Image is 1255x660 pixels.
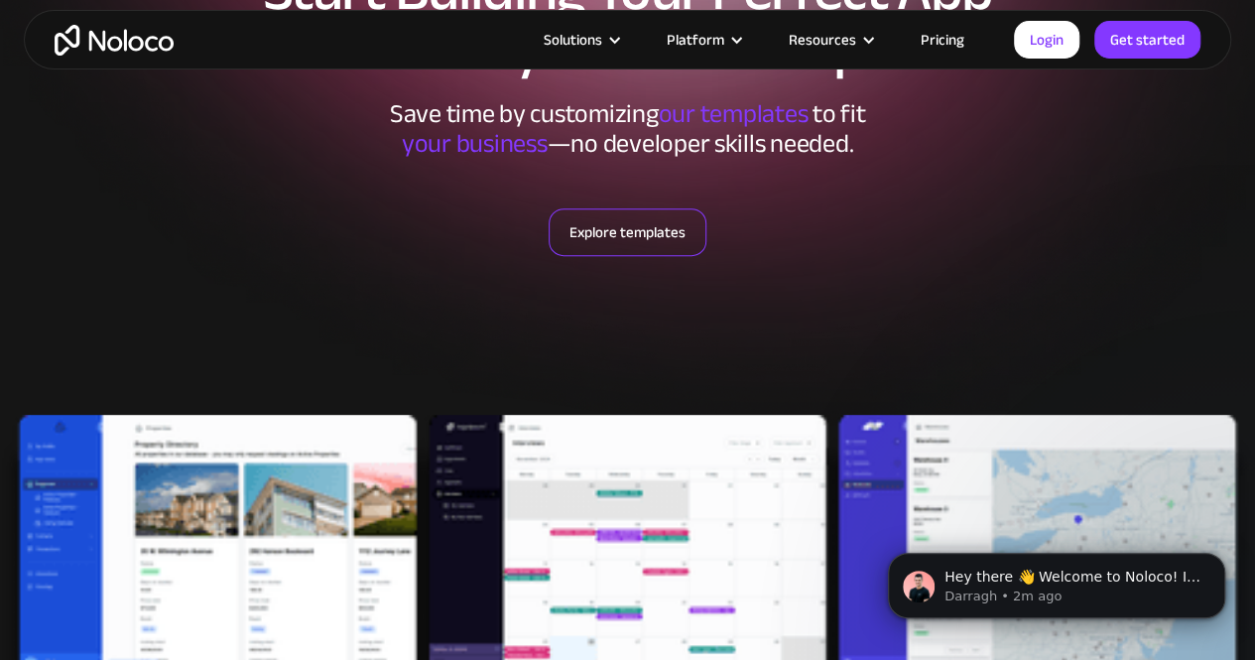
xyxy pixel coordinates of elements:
div: Solutions [519,27,642,53]
span: your business [402,119,548,168]
span: our templates [658,89,808,138]
div: Resources [764,27,896,53]
div: Solutions [544,27,602,53]
div: Platform [642,27,764,53]
a: home [55,25,174,56]
div: Resources [789,27,856,53]
iframe: Intercom notifications message [858,511,1255,650]
a: Login [1014,21,1079,59]
a: Pricing [896,27,989,53]
div: Save time by customizing to fit ‍ —no developer skills needed. [330,99,926,159]
a: Explore templates [549,208,706,256]
a: Get started [1094,21,1200,59]
div: Platform [667,27,724,53]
